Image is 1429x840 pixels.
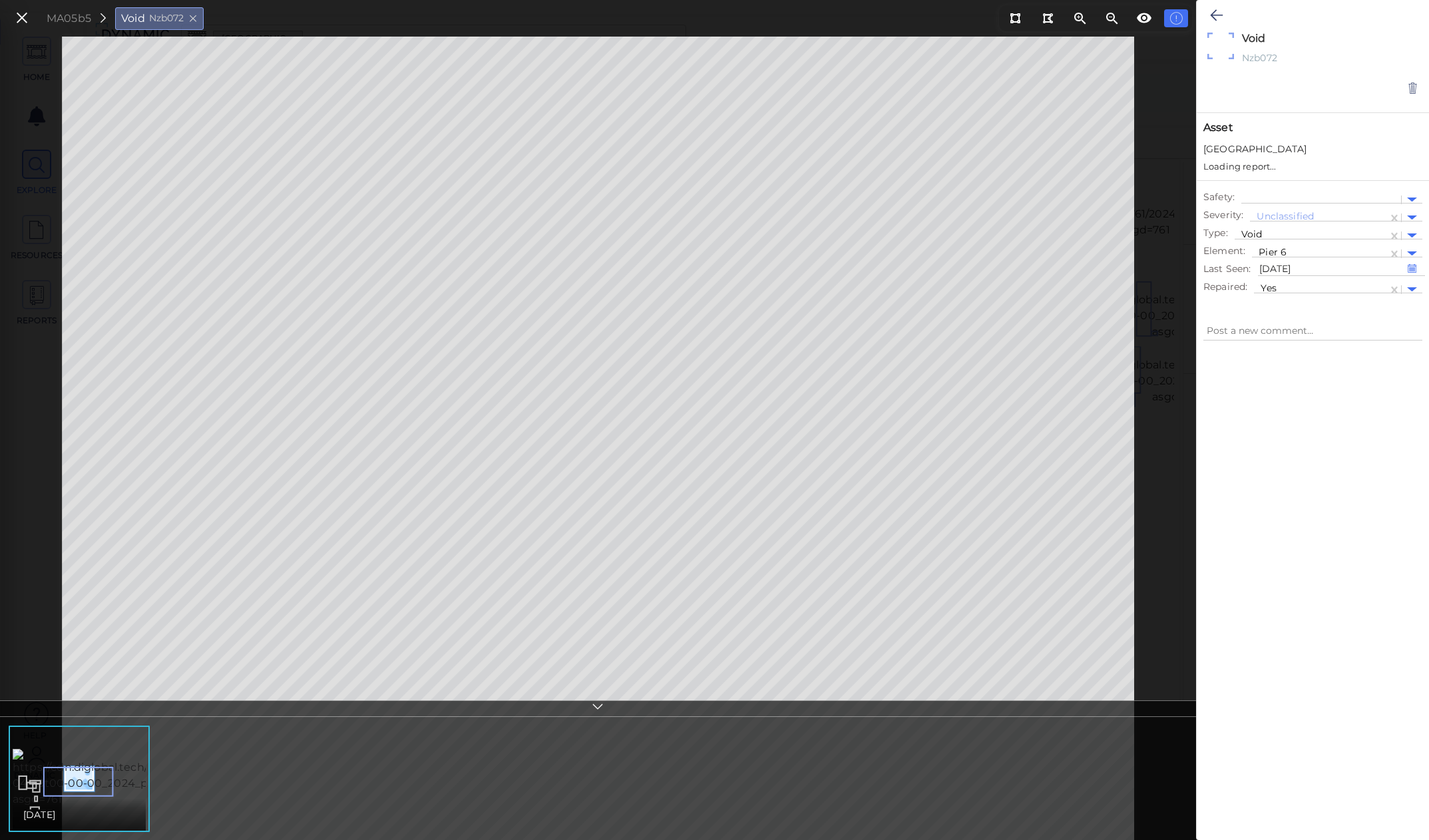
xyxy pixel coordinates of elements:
[1261,282,1276,294] span: Yes
[121,11,145,27] span: Void
[13,749,252,807] img: https://cdn.diglobal.tech/width210/761/2024-04-29t00-00-00_2024_p6-19_finding.jpg?asgd=761
[1203,226,1228,240] span: Type :
[1203,208,1243,222] span: Severity :
[149,11,184,25] span: Nzb072
[1241,228,1263,240] span: Void
[1239,31,1376,46] textarea: Void
[1372,780,1419,830] iframe: Chat
[1203,120,1422,136] span: Asset
[23,807,55,823] span: [DATE]
[1203,161,1277,172] span: Loading report...
[1203,280,1247,294] span: Repaired :
[1203,244,1245,258] span: Element :
[1203,142,1307,156] span: Houbolt Road Extension
[1257,210,1314,222] span: Unclassified
[47,11,91,27] div: MA05b5
[1203,190,1235,204] span: Safety :
[1259,246,1287,258] span: Pier 6
[1239,51,1376,68] div: Nzb072
[1203,262,1251,276] span: Last Seen :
